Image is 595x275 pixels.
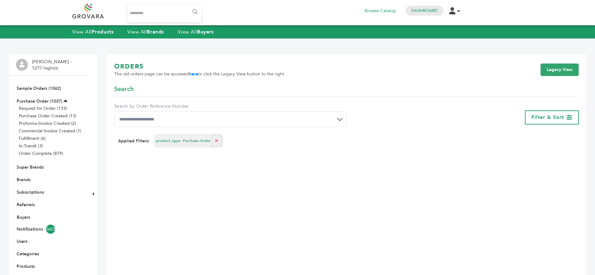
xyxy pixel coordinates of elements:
a: View AllBrands [127,28,164,35]
a: Dashboard [411,8,438,13]
a: here [189,71,198,77]
a: Categories [17,251,39,257]
strong: Applied Filters: [118,138,150,144]
a: Order Complete (879) [19,150,63,156]
span: The old orders page can be accessed or click the Legacy View button to the right. [114,71,285,77]
a: Request for Order (133) [19,105,67,111]
h1: ORDERS [114,62,285,71]
span: product_type: Purchase Order [156,138,211,144]
strong: Products [92,28,114,35]
a: Legacy View [541,64,579,76]
a: Fulfillment (6) [19,135,46,141]
a: Brands [17,177,31,183]
img: profile.png [16,59,28,71]
input: Search... [127,5,202,22]
a: Purchase Order Created (13) [19,113,76,119]
a: Subscriptions [17,189,44,195]
a: Sample Orders (1062) [17,85,61,91]
a: In-Transit (3) [19,143,43,149]
a: Buyers [17,214,30,220]
a: Browse Catalog [365,8,396,14]
a: View AllProducts [72,28,114,35]
a: View AllBuyers [178,28,214,35]
strong: Brands [147,28,164,35]
span: Search [114,85,134,94]
a: Notifications5603 [17,225,80,234]
strong: Buyers [197,28,213,35]
li: [PERSON_NAME] - 1277 login(s) [32,59,73,71]
span: Filter & Sort [531,114,564,121]
a: Purchase Order (1037) [17,98,62,104]
span: 5603 [46,225,55,234]
label: Search by Order Reference Number [114,103,346,109]
a: Proforma Invoice Created (2) [19,120,76,126]
a: Products [17,263,35,269]
a: Users [17,238,28,244]
a: Commercial Invoice Created (1) [19,128,81,134]
a: Referrals [17,202,35,208]
a: Super Brands [17,164,44,170]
